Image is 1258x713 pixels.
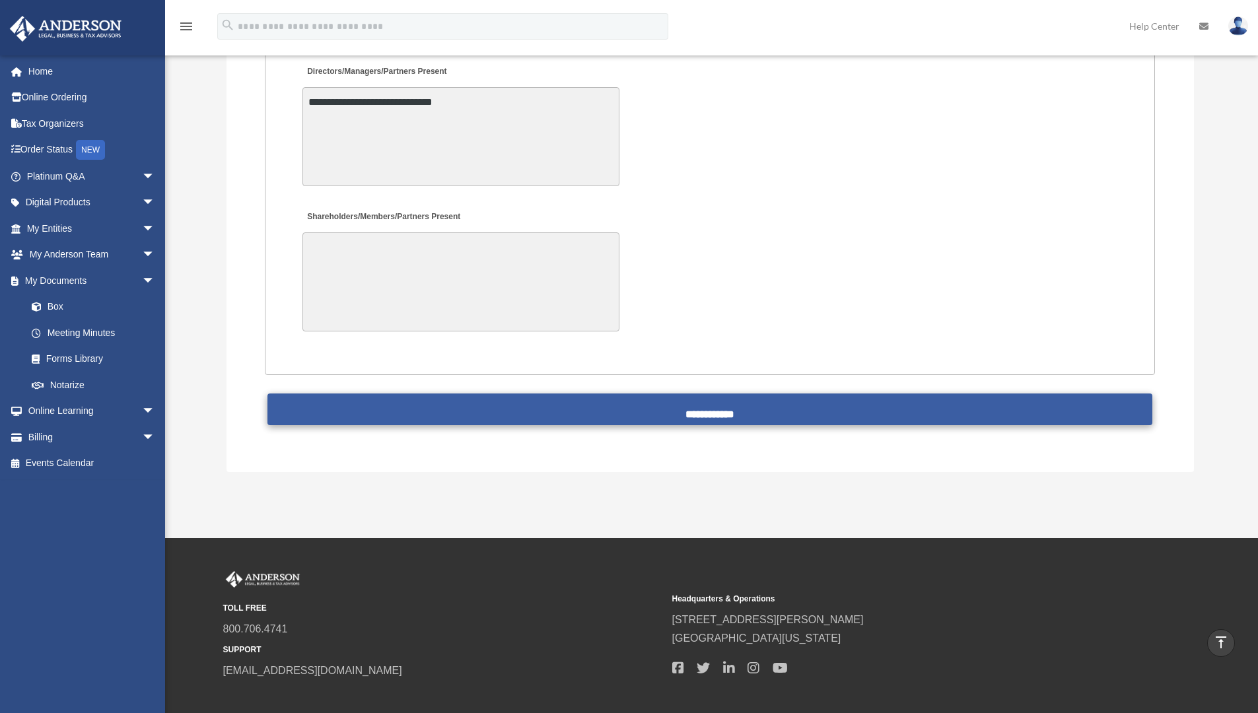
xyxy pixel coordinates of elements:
[302,209,464,226] label: Shareholders/Members/Partners Present
[9,398,175,424] a: Online Learningarrow_drop_down
[18,372,175,398] a: Notarize
[142,215,168,242] span: arrow_drop_down
[9,450,175,477] a: Events Calendar
[1228,17,1248,36] img: User Pic
[9,110,175,137] a: Tax Organizers
[142,189,168,217] span: arrow_drop_down
[223,665,402,676] a: [EMAIL_ADDRESS][DOMAIN_NAME]
[223,643,663,657] small: SUPPORT
[9,85,175,111] a: Online Ordering
[142,398,168,425] span: arrow_drop_down
[1213,634,1229,650] i: vertical_align_top
[9,137,175,164] a: Order StatusNEW
[9,58,175,85] a: Home
[9,267,175,294] a: My Documentsarrow_drop_down
[142,242,168,269] span: arrow_drop_down
[9,215,175,242] a: My Entitiesarrow_drop_down
[18,320,168,346] a: Meeting Minutes
[302,63,450,81] label: Directors/Managers/Partners Present
[178,23,194,34] a: menu
[672,592,1112,606] small: Headquarters & Operations
[142,163,168,190] span: arrow_drop_down
[142,424,168,451] span: arrow_drop_down
[221,18,235,32] i: search
[223,601,663,615] small: TOLL FREE
[18,294,175,320] a: Box
[18,346,175,372] a: Forms Library
[76,140,105,160] div: NEW
[9,163,175,189] a: Platinum Q&Aarrow_drop_down
[142,267,168,294] span: arrow_drop_down
[9,189,175,216] a: Digital Productsarrow_drop_down
[1207,629,1235,657] a: vertical_align_top
[9,424,175,450] a: Billingarrow_drop_down
[6,16,125,42] img: Anderson Advisors Platinum Portal
[223,623,288,634] a: 800.706.4741
[672,632,841,644] a: [GEOGRAPHIC_DATA][US_STATE]
[223,571,302,588] img: Anderson Advisors Platinum Portal
[9,242,175,268] a: My Anderson Teamarrow_drop_down
[178,18,194,34] i: menu
[672,614,864,625] a: [STREET_ADDRESS][PERSON_NAME]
